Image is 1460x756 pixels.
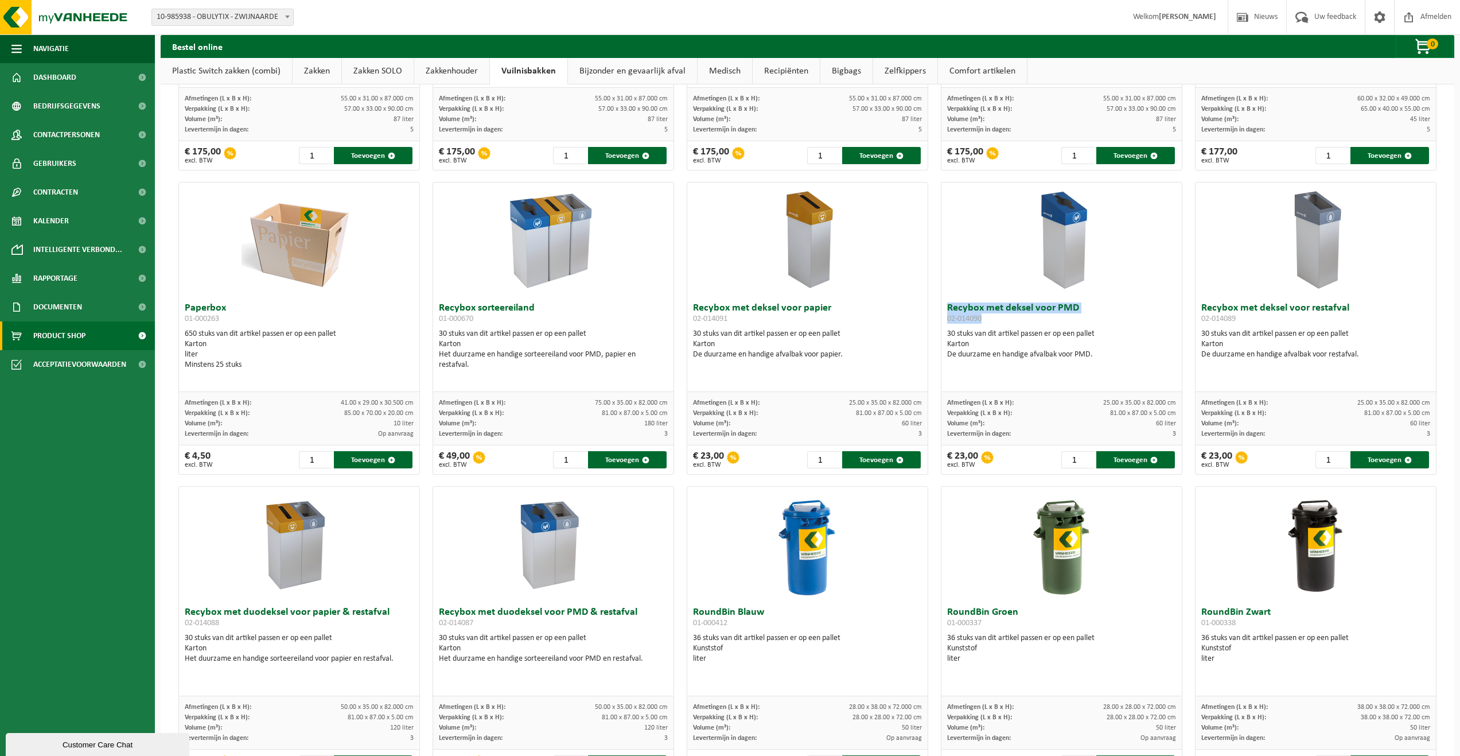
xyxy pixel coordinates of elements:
[378,431,414,437] span: Op aanvraag
[185,350,414,360] div: liter
[185,462,213,468] span: excl. BTW
[1201,633,1430,664] div: 36 stuks van dit artikel passen er op een pallet
[947,451,978,468] div: € 23,00
[185,420,222,427] span: Volume (m³):
[947,431,1011,437] span: Levertermijn in dagen:
[918,126,922,133] span: 5
[778,487,836,602] img: 01-000412
[1173,431,1176,437] span: 3
[185,735,248,742] span: Levertermijn in dagen:
[33,92,100,121] span: Bedrijfsgegevens
[693,157,729,164] span: excl. BTW
[1201,431,1265,437] span: Levertermijn in dagen:
[185,451,213,468] div: € 4,50
[152,9,293,25] span: 10-985938 - OBULYTIX - ZWIJNAARDE
[1357,400,1430,406] span: 25.00 x 35.00 x 82.000 cm
[439,462,470,468] span: excl. BTW
[947,95,1014,102] span: Afmetingen (L x B x H):
[693,735,757,742] span: Levertermijn in dagen:
[242,487,356,602] img: 02-014088
[185,339,414,350] div: Karton
[820,58,873,84] a: Bigbags
[439,116,476,123] span: Volume (m³):
[439,714,504,721] span: Verpakking (L x B x H):
[1201,654,1430,664] div: liter
[947,315,982,323] span: 02-014090
[185,714,250,721] span: Verpakking (L x B x H):
[293,58,341,84] a: Zakken
[342,58,414,84] a: Zakken SOLO
[947,619,982,627] span: 01-000337
[602,714,668,721] span: 81.00 x 87.00 x 5.00 cm
[390,724,414,731] span: 120 liter
[947,462,978,468] span: excl. BTW
[1410,116,1430,123] span: 45 liter
[1201,303,1430,326] h3: Recybox met deksel voor restafval
[1201,315,1236,323] span: 02-014089
[1361,714,1430,721] span: 38.00 x 38.00 x 72.00 cm
[33,63,76,92] span: Dashboard
[33,178,78,207] span: Contracten
[1201,126,1265,133] span: Levertermijn in dagen:
[947,147,983,164] div: € 175,00
[1156,724,1176,731] span: 50 liter
[33,149,76,178] span: Gebruikers
[344,410,414,417] span: 85.00 x 70.00 x 20.00 cm
[1201,704,1268,711] span: Afmetingen (L x B x H):
[1061,451,1095,468] input: 1
[902,116,922,123] span: 87 liter
[33,121,100,149] span: Contactpersonen
[1357,95,1430,102] span: 60.00 x 32.00 x 49.000 cm
[947,339,1176,350] div: Karton
[1201,350,1430,360] div: De duurzame en handige afvalbak voor restafval.
[693,95,760,102] span: Afmetingen (L x B x H):
[1427,38,1438,49] span: 0
[842,147,921,164] button: Toevoegen
[439,303,668,326] h3: Recybox sorteereiland
[842,451,921,468] button: Toevoegen
[185,704,251,711] span: Afmetingen (L x B x H):
[439,126,503,133] span: Levertermijn in dagen:
[490,58,567,84] a: Vuilnisbakken
[1357,704,1430,711] span: 38.00 x 38.00 x 72.000 cm
[439,704,505,711] span: Afmetingen (L x B x H):
[33,264,77,293] span: Rapportage
[947,654,1176,664] div: liter
[439,147,475,164] div: € 175,00
[693,431,757,437] span: Levertermijn in dagen:
[161,35,234,57] h2: Bestel online
[1258,183,1373,297] img: 02-014089
[1201,339,1430,350] div: Karton
[664,126,668,133] span: 5
[693,654,922,664] div: liter
[410,126,414,133] span: 5
[1156,420,1176,427] span: 60 liter
[185,654,414,664] div: Het duurzame en handige sorteereiland voor papier en restafval.
[439,420,476,427] span: Volume (m³):
[33,321,85,350] span: Product Shop
[1410,724,1430,731] span: 50 liter
[1350,147,1429,164] button: Toevoegen
[1201,95,1268,102] span: Afmetingen (L x B x H):
[341,400,414,406] span: 41.00 x 29.00 x 30.500 cm
[693,462,724,468] span: excl. BTW
[693,643,922,654] div: Kunststof
[1107,714,1176,721] span: 28.00 x 28.00 x 72.00 cm
[1201,147,1237,164] div: € 177,00
[185,329,414,370] div: 650 stuks van dit artikel passen er op een pallet
[873,58,937,84] a: Zelfkippers
[1107,106,1176,113] span: 57.00 x 33.00 x 90.00 cm
[1201,643,1430,654] div: Kunststof
[496,487,610,602] img: 02-014087
[439,735,503,742] span: Levertermijn in dagen:
[595,95,668,102] span: 55.00 x 31.00 x 87.000 cm
[902,420,922,427] span: 60 liter
[947,116,984,123] span: Volume (m³):
[947,607,1176,630] h3: RoundBin Groen
[947,420,984,427] span: Volume (m³):
[902,724,922,731] span: 50 liter
[33,235,122,264] span: Intelligente verbond...
[849,704,922,711] span: 28.00 x 38.00 x 72.000 cm
[439,619,473,627] span: 02-014087
[1201,420,1239,427] span: Volume (m³):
